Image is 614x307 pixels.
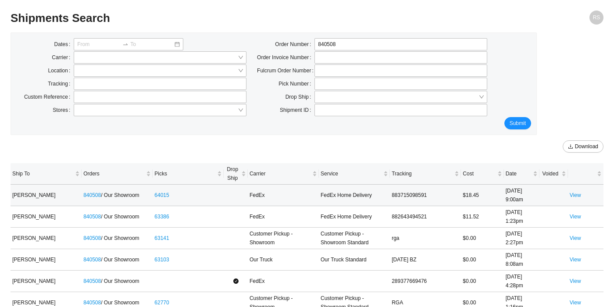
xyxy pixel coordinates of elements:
[83,169,144,178] span: Orders
[392,169,453,178] span: Tracking
[504,185,539,206] td: [DATE] 9:00am
[257,64,314,77] label: Fulcrum Order Number
[248,271,319,292] td: FedEx
[233,278,239,284] span: check-circle
[568,144,573,150] span: download
[83,234,151,243] div: / Our Showroom
[225,165,239,182] span: Drop Ship
[11,249,82,271] td: [PERSON_NAME]
[568,163,603,185] th: undefined sortable
[504,249,539,271] td: [DATE] 8:08am
[390,185,461,206] td: 883715098591
[248,163,319,185] th: Carrier sortable
[575,142,598,151] span: Download
[248,206,319,228] td: FedEx
[122,41,129,47] span: to
[154,257,169,263] a: 63103
[280,104,314,116] label: Shipment ID
[154,235,169,241] a: 63141
[461,271,503,292] td: $0.00
[83,277,151,286] div: / Our Showroom
[504,163,539,185] th: Date sortable
[83,257,101,263] a: 840508
[570,235,581,241] a: View
[83,278,101,284] a: 840508
[53,104,74,116] label: Stores
[83,298,151,307] div: / Our Showroom
[11,185,82,206] td: [PERSON_NAME]
[319,228,390,249] td: Customer Pickup - Showroom Standard
[390,249,461,271] td: [DATE] BZ
[275,38,314,50] label: Order Number
[570,192,581,198] a: View
[461,185,503,206] td: $18.45
[154,169,215,178] span: Picks
[83,235,101,241] a: 840508
[83,214,101,220] a: 840508
[461,206,503,228] td: $11.52
[319,163,390,185] th: Service sortable
[278,78,314,90] label: Pick Number
[461,163,503,185] th: Cost sortable
[570,257,581,263] a: View
[83,191,151,200] div: / Our Showroom
[539,163,568,185] th: Voided sortable
[319,185,390,206] td: FedEx Home Delivery
[154,214,169,220] a: 63386
[11,206,82,228] td: [PERSON_NAME]
[461,249,503,271] td: $0.00
[390,206,461,228] td: 882643494521
[390,228,461,249] td: rga
[52,51,74,64] label: Carrier
[224,163,247,185] th: Drop Ship sortable
[250,169,311,178] span: Carrier
[11,271,82,292] td: [PERSON_NAME]
[154,300,169,306] a: 62770
[504,271,539,292] td: [DATE] 4:28pm
[248,249,319,271] td: Our Truck
[504,117,531,129] button: Submit
[504,206,539,228] td: [DATE] 1:23pm
[130,40,174,49] input: To
[319,206,390,228] td: FedEx Home Delivery
[506,169,531,178] span: Date
[461,228,503,249] td: $0.00
[563,140,603,153] button: downloadDownload
[390,163,461,185] th: Tracking sortable
[48,64,74,77] label: Location
[154,192,169,198] a: 64015
[82,163,153,185] th: Orders sortable
[570,278,581,284] a: View
[248,185,319,206] td: FedEx
[463,169,495,178] span: Cost
[77,40,121,49] input: From
[257,51,314,64] label: Order Invoice Number
[83,192,101,198] a: 840508
[48,78,74,90] label: Tracking
[570,214,581,220] a: View
[570,300,581,306] a: View
[319,249,390,271] td: Our Truck Standard
[153,163,224,185] th: Picks sortable
[11,228,82,249] td: [PERSON_NAME]
[593,11,600,25] span: RS
[54,38,74,50] label: Dates
[24,91,74,103] label: Custom Reference
[11,11,455,26] h2: Shipments Search
[510,119,526,128] span: Submit
[286,91,315,103] label: Drop Ship
[11,163,82,185] th: Ship To sortable
[541,169,560,178] span: Voided
[12,169,73,178] span: Ship To
[504,228,539,249] td: [DATE] 2:27pm
[248,228,319,249] td: Customer Pickup - Showroom
[83,212,151,221] div: / Our Showroom
[122,41,129,47] span: swap-right
[390,271,461,292] td: 289377669476
[83,255,151,264] div: / Our Showroom
[321,169,382,178] span: Service
[83,300,101,306] a: 840508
